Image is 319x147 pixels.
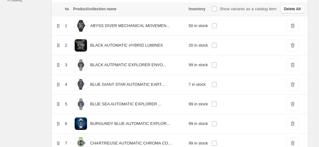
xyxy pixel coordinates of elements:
[280,5,304,13] button: Delete All
[65,62,67,67] span: 3
[65,23,67,28] span: 1
[90,140,171,146] p: CHARTREUSE AUTOMATIC CHROMA CO...
[187,55,210,75] td: 99 in stock
[75,59,87,71] img: IMG_5908_cac6a02e-98c4-4f9b-bda5-0f3b4d2ddcde.jpg
[187,36,210,55] td: 20 in stock
[284,7,301,11] span: Delete All
[75,98,87,110] img: 730f1f354d62e9ce757eaa01f1c6047_aed36515-0ca5-4bf0-b18a-a3a3f6233791.jpg
[65,121,67,126] span: 6
[65,7,69,11] span: №
[65,141,67,145] span: 7
[187,114,210,134] td: 99 in stock
[90,23,170,29] p: ABYSS DIVER MECHANICAL MOVEMEN...
[73,7,116,11] span: Product/collection name
[187,94,210,114] td: 99 in stock
[220,7,277,11] span: Show variants as a catalog item
[189,7,208,11] div: Inventory
[90,62,166,68] p: BLACK AUTPMATIC EXPLORER ENVO...
[90,121,170,127] p: BURGUNDY BLUE AUTOMATIC EXPLOR...
[75,78,87,91] img: 1_2.jpg
[90,81,164,88] p: BLUE GIANT STAR AUTOMATIC EART...
[75,39,87,52] img: download_-_2025-09-06T214615.914.png
[65,43,67,48] span: 2
[187,75,210,94] td: 7 in stock
[90,101,161,107] p: BLUE SEA AUTOMATIC EXPLORER ...
[65,82,67,87] span: 4
[65,102,67,106] span: 5
[75,20,87,32] img: IMG_4698.jpg
[75,117,87,130] img: download_-_2025-09-06T213648.461.png
[90,42,163,48] p: BLACK AUTOMATIC HYBRID LUMINEX
[187,16,210,36] td: 50 in stock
